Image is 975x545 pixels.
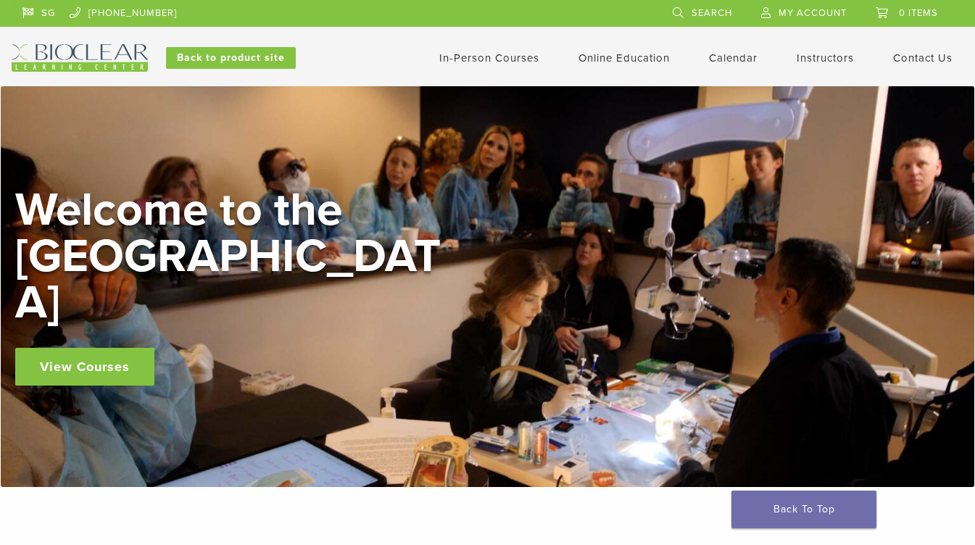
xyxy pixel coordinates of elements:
a: Back to product site [166,47,296,69]
span: My Account [779,7,847,19]
a: Online Education [578,51,670,65]
a: Contact Us [893,51,953,65]
a: View Courses [15,348,154,386]
span: 0 items [899,7,938,19]
img: Bioclear [12,44,148,72]
h2: Welcome to the [GEOGRAPHIC_DATA] [15,187,450,326]
a: Back To Top [731,491,876,528]
span: Search [692,7,732,19]
a: In-Person Courses [439,51,539,65]
a: Instructors [797,51,854,65]
a: Calendar [709,51,758,65]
